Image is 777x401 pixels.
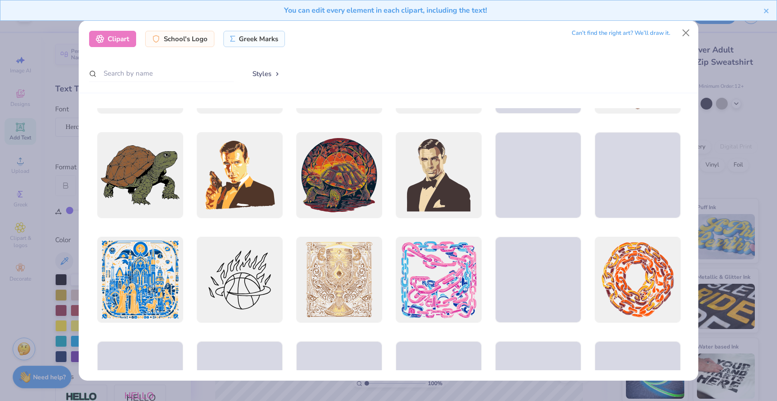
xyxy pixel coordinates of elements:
div: You can edit every element in each clipart, including the text! [7,5,763,16]
button: Styles [243,65,290,82]
input: Search by name [89,65,234,82]
div: School's Logo [145,31,214,47]
div: Clipart [89,31,136,47]
div: Can’t find the right art? We’ll draw it. [572,25,670,41]
div: Greek Marks [223,31,285,47]
button: Close [678,24,695,42]
button: close [763,5,770,16]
